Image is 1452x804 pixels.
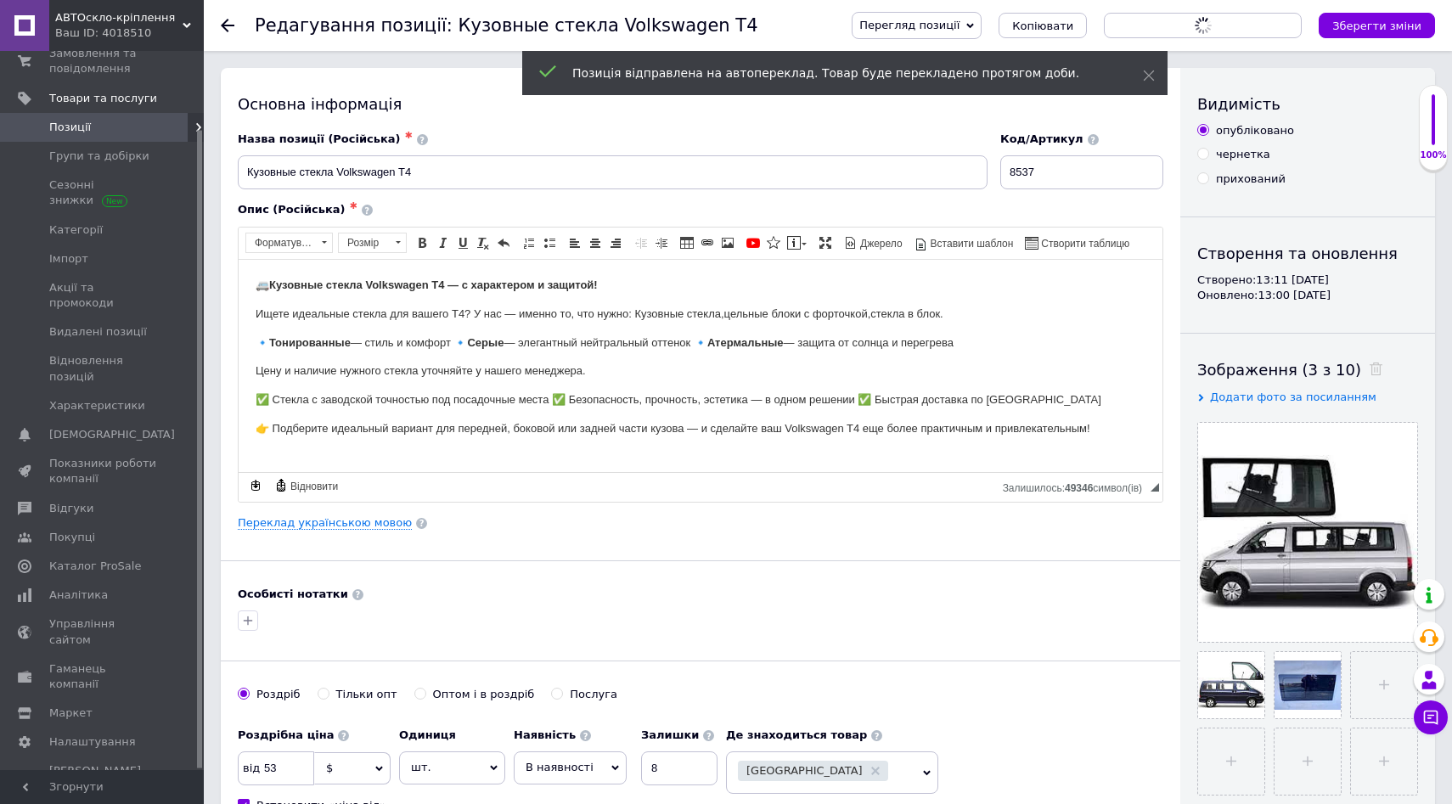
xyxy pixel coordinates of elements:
[55,10,183,25] span: АВТОскло-кріплення
[238,93,1163,115] div: Основна інформація
[746,765,863,776] span: [GEOGRAPHIC_DATA]
[999,13,1087,38] button: Копіювати
[246,476,265,495] a: Зробити резервну копію зараз
[49,427,175,442] span: [DEMOGRAPHIC_DATA]
[540,233,559,252] a: Вставити/видалити маркований список
[49,706,93,721] span: Маркет
[816,233,835,252] a: Максимізувати
[433,233,452,252] a: Курсив (⌘+I)
[1038,237,1129,251] span: Створити таблицю
[49,222,103,238] span: Категорії
[433,687,535,702] div: Оптом і в роздріб
[49,501,93,516] span: Відгуки
[1065,482,1093,494] span: 49346
[49,398,145,413] span: Характеристики
[474,233,492,252] a: Видалити форматування
[1022,233,1132,252] a: Створити таблицю
[1197,273,1418,288] div: Створено: 13:11 [DATE]
[1216,147,1270,162] div: чернетка
[238,132,401,145] span: Назва позиції (Російська)
[49,177,157,208] span: Сезонні знижки
[288,480,338,494] span: Відновити
[256,687,301,702] div: Роздріб
[744,233,763,252] a: Додати відео з YouTube
[49,588,108,603] span: Аналітика
[326,762,333,774] span: $
[912,233,1016,252] a: Вставити шаблон
[336,687,397,702] div: Тільки опт
[49,46,157,76] span: Замовлення та повідомлення
[49,456,157,486] span: Показники роботи компанії
[514,728,576,741] b: Наявність
[698,233,717,252] a: Вставити/Редагувати посилання (⌘+L)
[246,233,316,252] span: Форматування
[1197,288,1418,303] div: Оновлено: 13:00 [DATE]
[841,233,905,252] a: Джерело
[272,476,340,495] a: Відновити
[238,728,334,741] b: Роздрібна ціна
[1414,700,1448,734] button: Чат з покупцем
[238,155,988,189] input: Наприклад, H&M жіноча сукня зелена 38 розмір вечірня максі з блискітками
[586,233,605,252] a: По центру
[526,761,594,773] span: В наявності
[49,530,95,545] span: Покупці
[858,237,903,251] span: Джерело
[238,751,314,785] input: 0
[350,200,357,211] span: ✱
[49,559,141,574] span: Каталог ProSale
[239,760,260,777] span: від
[399,728,456,741] b: Одиниця
[49,734,136,750] span: Налаштування
[339,233,390,252] span: Розмір
[399,751,505,784] span: шт.
[928,237,1014,251] span: Вставити шаблон
[1197,243,1418,264] div: Створення та оновлення
[718,233,737,252] a: Зображення
[1003,478,1151,494] div: Кiлькiсть символiв
[1216,123,1294,138] div: опубліковано
[632,233,650,252] a: Зменшити відступ
[238,588,348,600] b: Особисті нотатки
[641,751,718,785] input: -
[572,65,1100,82] div: Позиція відправлена на автопереклад. Товар буде перекладено протягом доби.
[570,687,617,702] div: Послуга
[238,516,412,530] a: Переклад українською мовою
[785,233,809,252] a: Вставити повідомлення
[49,149,149,164] span: Групи та добірки
[221,19,234,32] div: Повернутися назад
[49,280,157,311] span: Акції та промокоди
[641,728,699,741] b: Залишки
[678,233,696,252] a: Таблиця
[239,260,1162,472] iframe: Редактор, 5ABB4AEC-4868-4BC4-AD0C-F604459950A2
[413,233,431,252] a: Жирний (⌘+B)
[49,251,88,267] span: Імпорт
[49,616,157,647] span: Управління сайтом
[764,233,783,252] a: Вставити іконку
[405,130,413,141] span: ✱
[245,233,333,253] a: Форматування
[1151,483,1159,492] span: Потягніть для зміни розмірів
[1419,85,1448,171] div: 100% Якість заповнення
[726,728,867,741] b: Де знаходиться товар
[238,203,346,216] span: Опис (Російська)
[49,120,91,135] span: Позиції
[652,233,671,252] a: Збільшити відступ
[338,233,407,253] a: Розмір
[1319,13,1435,38] button: Зберегти зміни
[55,25,204,41] div: Ваш ID: 4018510
[1197,359,1418,380] div: Зображення (3 з 10)
[255,15,758,36] h1: Редагування позиції: Кузовные стекла Volkswagen T4
[1197,93,1418,115] div: Видимість
[494,233,513,252] a: Повернути (⌘+Z)
[1216,171,1286,187] div: прихований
